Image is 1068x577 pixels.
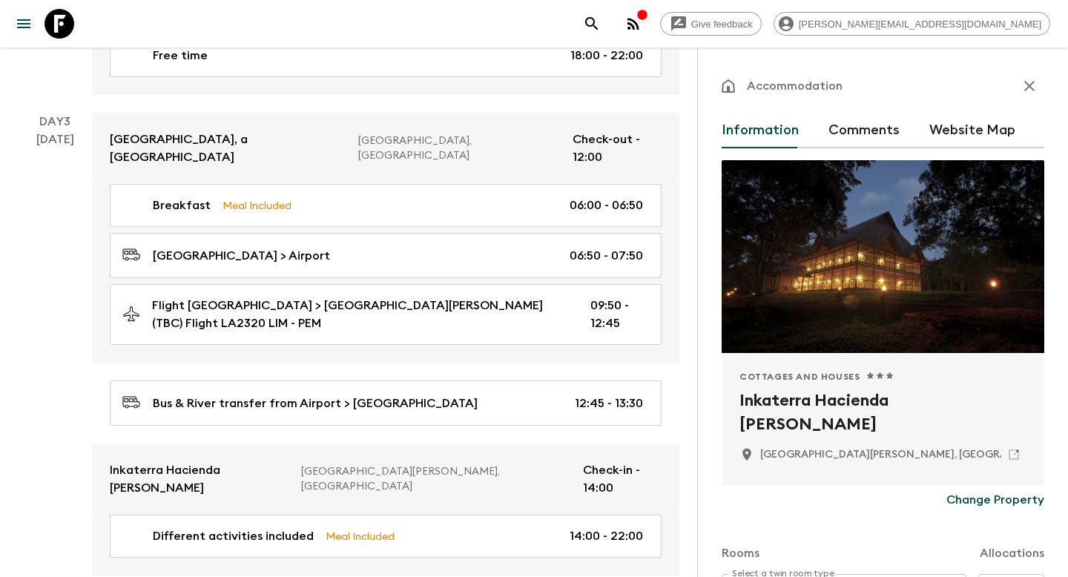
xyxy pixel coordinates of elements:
p: Change Property [946,491,1044,509]
p: Rooms [722,544,759,562]
a: Free time18:00 - 22:00 [110,34,662,77]
button: search adventures [577,9,607,39]
button: Information [722,113,799,148]
p: [GEOGRAPHIC_DATA] > Airport [153,247,330,265]
a: BreakfastMeal Included06:00 - 06:50 [110,184,662,227]
span: Cottages and Houses [739,371,860,383]
h2: Inkaterra Hacienda [PERSON_NAME] [739,389,1026,436]
p: Inkaterra Hacienda [PERSON_NAME] [110,461,289,497]
button: Change Property [946,485,1044,515]
div: Photo of Inkaterra Hacienda Concepcion [722,160,1044,353]
p: [GEOGRAPHIC_DATA][PERSON_NAME], [GEOGRAPHIC_DATA] [301,464,571,494]
p: Meal Included [222,197,291,214]
p: 09:50 - 12:45 [590,297,643,332]
button: Website Map [929,113,1015,148]
a: Give feedback [660,12,762,36]
p: [GEOGRAPHIC_DATA], [GEOGRAPHIC_DATA] [358,133,561,163]
p: Accommodation [747,77,843,95]
p: Meal Included [326,528,395,544]
p: Check-out - 12:00 [573,131,662,166]
p: Breakfast [153,197,211,214]
a: Different activities includedMeal Included14:00 - 22:00 [110,515,662,558]
p: 06:00 - 06:50 [570,197,643,214]
a: [GEOGRAPHIC_DATA], a [GEOGRAPHIC_DATA][GEOGRAPHIC_DATA], [GEOGRAPHIC_DATA]Check-out - 12:00 [92,113,679,184]
p: 18:00 - 22:00 [570,47,643,65]
button: Comments [828,113,900,148]
button: menu [9,9,39,39]
span: Give feedback [683,19,761,30]
p: Day 3 [18,113,92,131]
p: [GEOGRAPHIC_DATA], a [GEOGRAPHIC_DATA] [110,131,346,166]
p: 06:50 - 07:50 [570,247,643,265]
p: Check-in - 14:00 [583,461,662,497]
p: Free time [153,47,208,65]
p: Bus & River transfer from Airport > [GEOGRAPHIC_DATA] [153,395,478,412]
p: Flight [GEOGRAPHIC_DATA] > [GEOGRAPHIC_DATA][PERSON_NAME] (TBC) Flight LA2320 LIM - PEM [152,297,567,332]
a: Bus & River transfer from Airport > [GEOGRAPHIC_DATA]12:45 - 13:30 [110,380,662,426]
a: Inkaterra Hacienda [PERSON_NAME][GEOGRAPHIC_DATA][PERSON_NAME], [GEOGRAPHIC_DATA]Check-in - 14:00 [92,444,679,515]
span: [PERSON_NAME][EMAIL_ADDRESS][DOMAIN_NAME] [791,19,1049,30]
a: [GEOGRAPHIC_DATA] > Airport06:50 - 07:50 [110,233,662,278]
div: [PERSON_NAME][EMAIL_ADDRESS][DOMAIN_NAME] [774,12,1050,36]
p: Different activities included [153,527,314,545]
p: 14:00 - 22:00 [570,527,643,545]
p: Allocations [980,544,1044,562]
a: Flight [GEOGRAPHIC_DATA] > [GEOGRAPHIC_DATA][PERSON_NAME] (TBC) Flight LA2320 LIM - PEM09:50 - 12:45 [110,284,662,345]
div: [DATE] [36,131,74,576]
p: 12:45 - 13:30 [575,395,643,412]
